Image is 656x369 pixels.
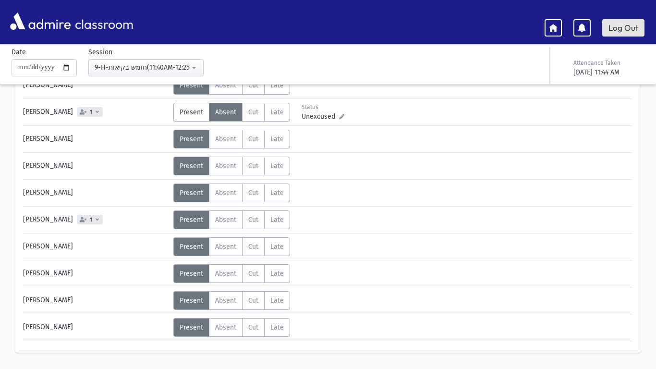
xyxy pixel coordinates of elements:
div: [PERSON_NAME] [18,103,173,122]
div: AttTypes [173,103,290,122]
div: [PERSON_NAME] [18,76,173,95]
div: 9-H-חומש בקיאות(11:40AM-12:25PM) [95,62,190,73]
div: [PERSON_NAME] [18,130,173,148]
span: Late [270,296,284,305]
span: Cut [248,108,258,116]
span: Cut [248,162,258,170]
span: Late [270,243,284,251]
div: AttTypes [173,157,290,175]
span: Cut [248,296,258,305]
div: AttTypes [173,210,290,229]
span: Absent [215,216,236,224]
div: [DATE] 11:44 AM [573,67,643,77]
div: [PERSON_NAME] [18,318,173,337]
span: Present [180,296,203,305]
span: Late [270,270,284,278]
span: Cut [248,323,258,332]
span: Present [180,162,203,170]
label: Date [12,47,26,57]
span: Absent [215,81,236,89]
img: AdmirePro [8,10,73,32]
span: Absent [215,135,236,143]
span: Cut [248,189,258,197]
span: Absent [215,162,236,170]
div: [PERSON_NAME] [18,157,173,175]
span: Late [270,323,284,332]
span: Unexcused [302,111,339,122]
div: [PERSON_NAME] [18,291,173,310]
span: Absent [215,323,236,332]
span: Late [270,216,284,224]
div: [PERSON_NAME] [18,264,173,283]
div: AttTypes [173,184,290,202]
span: Present [180,81,203,89]
span: Late [270,108,284,116]
span: 1 [88,109,94,115]
div: AttTypes [173,318,290,337]
span: Present [180,323,203,332]
span: Present [180,108,203,116]
span: Late [270,189,284,197]
span: Present [180,189,203,197]
span: Absent [215,108,236,116]
div: [PERSON_NAME] [18,210,173,229]
span: Late [270,162,284,170]
div: [PERSON_NAME] [18,237,173,256]
span: 1 [88,217,94,223]
div: Attendance Taken [573,59,643,67]
div: Status [302,103,344,111]
span: Late [270,81,284,89]
div: AttTypes [173,76,290,95]
div: AttTypes [173,264,290,283]
span: Present [180,243,203,251]
span: Absent [215,270,236,278]
span: Cut [248,243,258,251]
div: AttTypes [173,130,290,148]
button: 9-H-חומש בקיאות(11:40AM-12:25PM) [88,59,204,76]
div: AttTypes [173,291,290,310]
label: Session [88,47,112,57]
span: Cut [248,270,258,278]
span: Absent [215,296,236,305]
span: Absent [215,243,236,251]
span: Present [180,270,203,278]
span: Cut [248,135,258,143]
a: Log Out [602,19,644,37]
span: Absent [215,189,236,197]
div: [PERSON_NAME] [18,184,173,202]
span: Cut [248,216,258,224]
span: Late [270,135,284,143]
span: Cut [248,81,258,89]
span: classroom [73,9,134,34]
span: Present [180,135,203,143]
span: Present [180,216,203,224]
div: AttTypes [173,237,290,256]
